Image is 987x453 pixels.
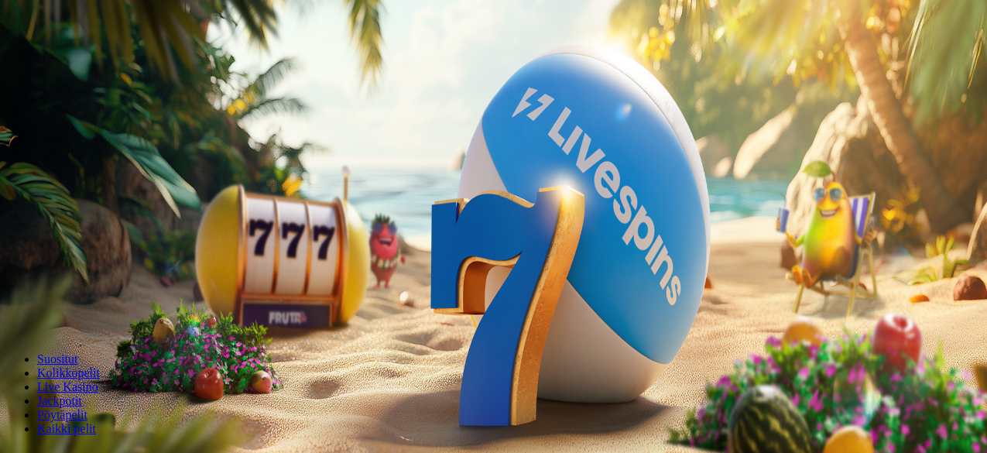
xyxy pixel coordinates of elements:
[37,408,87,421] span: Pöytäpelit
[37,352,77,365] a: Suositut
[6,326,981,436] nav: Lobby
[37,366,100,379] a: Kolikkopelit
[37,394,82,407] a: Jackpotit
[37,422,96,435] span: Kaikki pelit
[37,380,98,393] a: Live Kasino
